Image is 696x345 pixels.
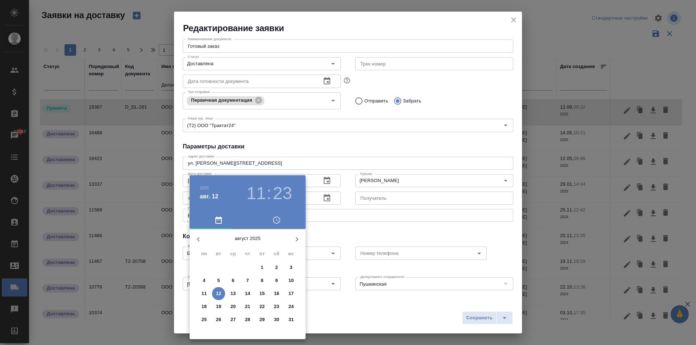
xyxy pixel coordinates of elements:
button: 17 [285,287,298,300]
p: 21 [245,303,250,310]
p: 5 [217,277,220,284]
button: 24 [285,300,298,313]
button: 25 [198,313,211,326]
span: вт [212,250,225,257]
button: 29 [256,313,269,326]
p: 14 [245,290,250,297]
span: чт [241,250,254,257]
span: пт [256,250,269,257]
button: 19 [212,300,225,313]
p: 24 [289,303,294,310]
p: 30 [274,316,279,323]
span: пн [198,250,211,257]
p: 4 [203,277,205,284]
button: 7 [241,274,254,287]
button: 27 [227,313,240,326]
button: 26 [212,313,225,326]
p: 9 [275,277,278,284]
span: сб [270,250,283,257]
button: 3 [285,261,298,274]
button: 31 [285,313,298,326]
button: 14 [241,287,254,300]
p: 31 [289,316,294,323]
button: 21 [241,300,254,313]
button: 16 [270,287,283,300]
p: 6 [232,277,234,284]
p: август 2025 [207,235,288,242]
p: 28 [245,316,250,323]
button: 2025 [200,186,209,190]
h3: : [266,183,271,203]
button: 23 [270,300,283,313]
button: 22 [256,300,269,313]
p: 7 [246,277,249,284]
p: 25 [202,316,207,323]
p: 18 [202,303,207,310]
p: 22 [260,303,265,310]
p: 26 [216,316,221,323]
button: 23 [273,183,292,203]
button: 4 [198,274,211,287]
button: 15 [256,287,269,300]
p: 1 [261,264,263,271]
span: вс [285,250,298,257]
span: ср [227,250,240,257]
button: 5 [212,274,225,287]
p: 12 [216,290,221,297]
p: 29 [260,316,265,323]
button: 9 [270,274,283,287]
button: 11 [198,287,211,300]
button: 12 [212,287,225,300]
button: авг. 12 [200,192,218,201]
p: 16 [274,290,279,297]
button: 6 [227,274,240,287]
button: 11 [246,183,266,203]
p: 27 [231,316,236,323]
p: 11 [202,290,207,297]
button: 10 [285,274,298,287]
button: 1 [256,261,269,274]
p: 8 [261,277,263,284]
p: 20 [231,303,236,310]
button: 13 [227,287,240,300]
p: 10 [289,277,294,284]
button: 2 [270,261,283,274]
p: 23 [274,303,279,310]
p: 2 [275,264,278,271]
button: 30 [270,313,283,326]
button: 20 [227,300,240,313]
button: 28 [241,313,254,326]
p: 15 [260,290,265,297]
p: 13 [231,290,236,297]
p: 17 [289,290,294,297]
button: 18 [198,300,211,313]
p: 19 [216,303,221,310]
button: 8 [256,274,269,287]
p: 3 [290,264,292,271]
